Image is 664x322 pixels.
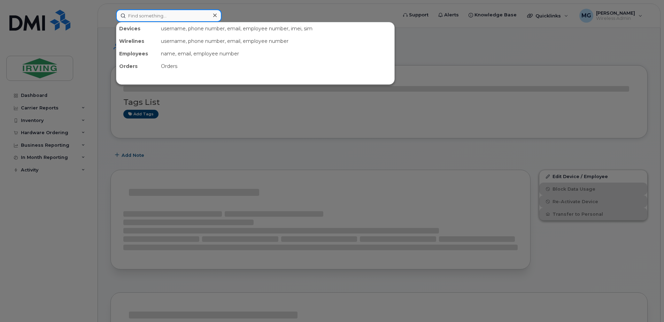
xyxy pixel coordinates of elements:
div: Employees [116,47,158,60]
div: username, phone number, email, employee number [158,35,394,47]
div: username, phone number, email, employee number, imei, sim [158,22,394,35]
div: Orders [158,60,394,72]
div: Devices [116,22,158,35]
div: Wirelines [116,35,158,47]
div: Orders [116,60,158,72]
div: name, email, employee number [158,47,394,60]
